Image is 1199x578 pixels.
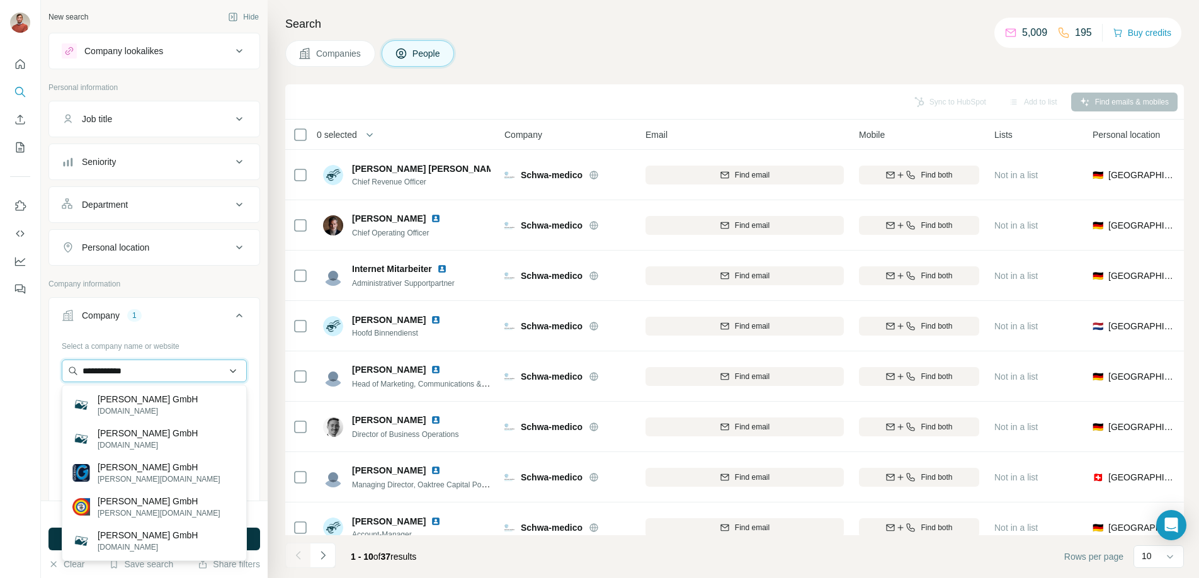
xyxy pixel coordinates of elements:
[994,170,1038,180] span: Not in a list
[921,220,952,231] span: Find both
[98,541,198,553] p: [DOMAIN_NAME]
[521,471,582,484] span: Schwa-medico
[859,468,979,487] button: Find both
[72,396,90,414] img: Hering GmbH
[10,250,30,273] button: Dashboard
[48,11,88,23] div: New search
[1093,521,1103,534] span: 🇩🇪
[84,45,163,57] div: Company lookalikes
[48,528,260,550] button: Run search
[72,532,90,550] img: Doering GmbH
[521,521,582,534] span: Schwa-medico
[645,128,668,141] span: Email
[10,136,30,159] button: My lists
[98,495,220,507] p: [PERSON_NAME] GmbH
[48,558,84,570] button: Clear
[323,417,343,437] img: Avatar
[437,264,447,274] img: LinkedIn logo
[1108,471,1176,484] span: [GEOGRAPHIC_DATA]
[645,266,844,285] button: Find email
[521,269,582,282] span: Schwa-medico
[994,472,1038,482] span: Not in a list
[504,472,514,482] img: Logo of Schwa-medico
[859,417,979,436] button: Find both
[373,552,381,562] span: of
[1108,269,1176,282] span: [GEOGRAPHIC_DATA]
[98,427,198,439] p: [PERSON_NAME] GmbH
[10,108,30,131] button: Enrich CSV
[521,370,582,383] span: Schwa-medico
[921,371,952,382] span: Find both
[1142,550,1152,562] p: 10
[521,421,582,433] span: Schwa-medico
[1093,421,1103,433] span: 🇩🇪
[1022,25,1047,40] p: 5,009
[431,415,441,425] img: LinkedIn logo
[645,216,844,235] button: Find email
[10,53,30,76] button: Quick start
[72,464,90,482] img: Goering GmbH
[352,314,426,326] span: [PERSON_NAME]
[1093,370,1103,383] span: 🇩🇪
[10,278,30,300] button: Feedback
[219,8,268,26] button: Hide
[645,518,844,537] button: Find email
[82,156,116,168] div: Seniority
[735,421,770,433] span: Find email
[352,529,456,540] span: Account-Manager
[352,229,429,237] span: Chief Operating Officer
[49,147,259,177] button: Seniority
[431,315,441,325] img: LinkedIn logo
[198,558,260,570] button: Share filters
[49,104,259,134] button: Job title
[323,266,343,286] img: Avatar
[10,195,30,217] button: Use Surfe on LinkedIn
[1093,471,1103,484] span: 🇨🇭
[82,198,128,211] div: Department
[431,516,441,526] img: LinkedIn logo
[323,467,343,487] img: Avatar
[994,271,1038,281] span: Not in a list
[72,498,90,516] img: Piering GmbH
[1108,219,1176,232] span: [GEOGRAPHIC_DATA]
[98,405,198,417] p: [DOMAIN_NAME]
[431,365,441,375] img: LinkedIn logo
[1108,521,1176,534] span: [GEOGRAPHIC_DATA]
[352,327,456,339] span: Hoofd Binnendienst
[98,461,220,473] p: [PERSON_NAME] GmbH
[921,169,952,181] span: Find both
[1108,320,1176,332] span: [GEOGRAPHIC_DATA]
[352,430,458,439] span: Director of Business Operations
[735,472,770,483] span: Find email
[431,213,441,224] img: LinkedIn logo
[1113,24,1171,42] button: Buy credits
[352,363,426,376] span: [PERSON_NAME]
[98,473,220,485] p: [PERSON_NAME][DOMAIN_NAME]
[72,430,90,448] img: Hering GmbH
[323,215,343,235] img: Avatar
[412,47,441,60] span: People
[859,367,979,386] button: Find both
[352,162,503,175] span: [PERSON_NAME] [PERSON_NAME]
[1093,219,1103,232] span: 🇩🇪
[82,241,149,254] div: Personal location
[645,317,844,336] button: Find email
[645,417,844,436] button: Find email
[10,13,30,33] img: Avatar
[859,166,979,184] button: Find both
[921,421,952,433] span: Find both
[994,523,1038,533] span: Not in a list
[351,552,416,562] span: results
[921,522,952,533] span: Find both
[921,320,952,332] span: Find both
[859,266,979,285] button: Find both
[1093,320,1103,332] span: 🇳🇱
[351,552,373,562] span: 1 - 10
[1093,269,1103,282] span: 🇩🇪
[859,518,979,537] button: Find both
[504,422,514,432] img: Logo of Schwa-medico
[859,128,885,141] span: Mobile
[504,321,514,331] img: Logo of Schwa-medico
[1093,128,1160,141] span: Personal location
[1108,421,1176,433] span: [GEOGRAPHIC_DATA]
